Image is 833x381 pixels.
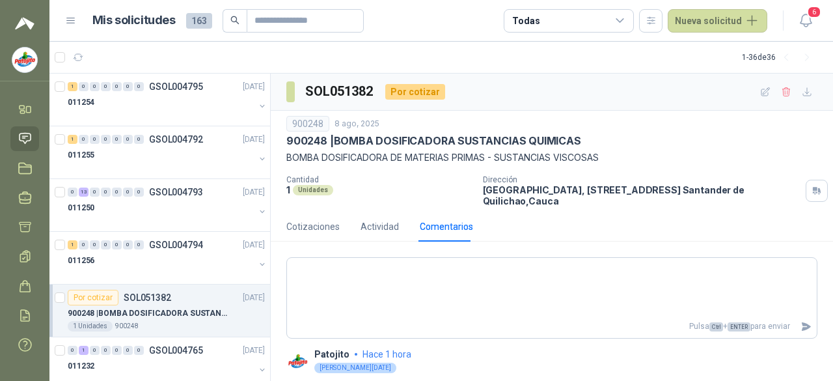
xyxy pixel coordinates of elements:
[149,82,203,91] p: GSOL004795
[795,315,817,338] button: Enviar
[512,14,539,28] div: Todas
[124,293,171,302] p: SOL051382
[186,13,212,29] span: 163
[243,134,265,146] p: [DATE]
[807,6,821,18] span: 6
[68,184,267,226] a: 0 13 0 0 0 0 0 GSOL004793[DATE] 011250
[149,188,203,197] p: GSOL004793
[68,79,267,120] a: 1 0 0 0 0 0 0 GSOL004795[DATE] 011254
[90,240,100,249] div: 0
[123,135,133,144] div: 0
[709,322,723,332] span: Ctrl
[286,175,472,184] p: Cantidad
[286,184,290,195] p: 1
[101,240,111,249] div: 0
[68,240,77,249] div: 1
[90,346,100,355] div: 0
[287,315,795,338] p: Pulsa + para enviar
[68,135,77,144] div: 1
[134,346,144,355] div: 0
[15,16,34,31] img: Logo peakr
[362,349,411,360] span: hace 1 hora
[742,47,817,68] div: 1 - 36 de 36
[123,346,133,355] div: 0
[101,82,111,91] div: 0
[68,96,94,109] p: 011254
[112,240,122,249] div: 0
[149,135,203,144] p: GSOL004792
[668,9,767,33] button: Nueva solicitud
[79,135,89,144] div: 0
[286,150,817,165] p: BOMBA DOSIFICADORA DE MATERIAS PRIMAS - SUSTANCIAS VISCOSAS
[123,188,133,197] div: 0
[134,188,144,197] div: 0
[68,290,118,305] div: Por cotizar
[149,346,203,355] p: GSOL004765
[68,82,77,91] div: 1
[79,82,89,91] div: 0
[483,184,800,206] p: [GEOGRAPHIC_DATA], [STREET_ADDRESS] Santander de Quilichao , Cauca
[90,82,100,91] div: 0
[728,322,750,332] span: ENTER
[101,188,111,197] div: 0
[68,360,94,373] p: 011232
[286,134,581,148] p: 900248 | BOMBA DOSIFICADORA SUSTANCIAS QUIMICAS
[314,363,396,373] div: [PERSON_NAME][DATE]
[101,135,111,144] div: 0
[243,345,265,357] p: [DATE]
[79,346,89,355] div: 1
[90,135,100,144] div: 0
[112,82,122,91] div: 0
[286,350,309,373] img: Company Logo
[134,240,144,249] div: 0
[123,240,133,249] div: 0
[794,9,817,33] button: 6
[68,132,267,173] a: 1 0 0 0 0 0 0 GSOL004792[DATE] 011255
[305,81,375,102] h3: SOL051382
[134,82,144,91] div: 0
[68,202,94,214] p: 011250
[335,118,379,130] p: 8 ago, 2025
[90,188,100,197] div: 0
[68,346,77,355] div: 0
[68,307,230,320] p: 900248 | BOMBA DOSIFICADORA SUSTANCIAS QUIMICAS
[483,175,800,184] p: Dirección
[68,188,77,197] div: 0
[112,346,122,355] div: 0
[293,185,333,195] div: Unidades
[286,219,340,234] div: Cotizaciones
[68,321,113,332] div: 1 Unidades
[385,84,445,100] div: Por cotizar
[112,135,122,144] div: 0
[243,292,265,304] p: [DATE]
[286,116,329,132] div: 900248
[49,285,270,337] a: Por cotizarSOL051382[DATE] 900248 |BOMBA DOSIFICADORA SUSTANCIAS QUIMICAS1 Unidades900248
[12,48,37,72] img: Company Logo
[361,219,399,234] div: Actividad
[115,321,139,332] p: 900248
[243,81,265,93] p: [DATE]
[79,240,89,249] div: 0
[134,135,144,144] div: 0
[101,346,111,355] div: 0
[420,219,473,234] div: Comentarios
[112,188,122,197] div: 0
[92,11,176,30] h1: Mis solicitudes
[123,82,133,91] div: 0
[243,239,265,251] p: [DATE]
[230,16,239,25] span: search
[243,186,265,199] p: [DATE]
[149,240,203,249] p: GSOL004794
[68,255,94,267] p: 011256
[79,188,89,197] div: 13
[68,237,267,279] a: 1 0 0 0 0 0 0 GSOL004794[DATE] 011256
[68,149,94,162] p: 011255
[314,349,349,360] p: Patojito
